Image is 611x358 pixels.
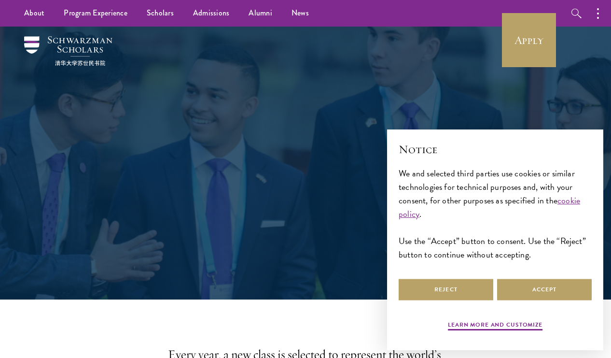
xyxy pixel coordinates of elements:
button: Reject [399,279,493,301]
a: Apply [502,13,556,67]
h2: Notice [399,141,592,158]
button: Learn more and customize [448,320,542,332]
div: We and selected third parties use cookies or similar technologies for technical purposes and, wit... [399,167,592,262]
img: Schwarzman Scholars [24,36,112,66]
a: cookie policy [399,194,580,220]
button: Accept [497,279,592,301]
